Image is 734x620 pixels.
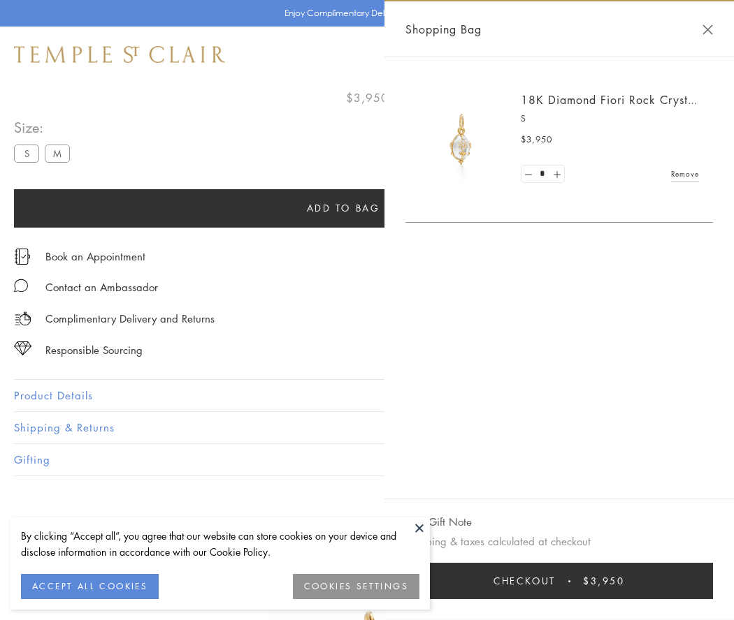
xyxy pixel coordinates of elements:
a: Remove [671,166,699,182]
button: Shipping & Returns [14,412,720,443]
p: S [521,112,699,126]
div: Responsible Sourcing [45,341,143,359]
button: Add Gift Note [405,513,472,531]
button: Add to bag [14,189,672,228]
p: Enjoy Complimentary Delivery & Returns [285,6,443,20]
label: S [14,145,39,162]
button: Checkout $3,950 [405,563,713,599]
span: Add to bag [307,200,380,216]
span: $3,950 [346,89,389,107]
img: icon_appointment.svg [14,249,31,265]
label: M [45,145,70,162]
img: MessageIcon-01_2.svg [14,279,28,293]
span: $3,950 [521,133,552,147]
div: Contact an Ambassador [45,279,158,296]
p: Complimentary Delivery and Returns [45,310,215,327]
img: Temple St. Clair [14,46,225,63]
div: By clicking “Accept all”, you agree that our website can store cookies on your device and disclos... [21,528,419,560]
img: P51889-E11FIORI [419,98,503,182]
button: COOKIES SETTINGS [293,574,419,599]
img: icon_delivery.svg [14,310,31,327]
a: Book an Appointment [45,249,145,264]
p: Shipping & taxes calculated at checkout [405,533,713,550]
button: ACCEPT ALL COOKIES [21,574,159,599]
img: icon_sourcing.svg [14,341,31,355]
a: Set quantity to 0 [521,165,535,183]
button: Close Shopping Bag [703,24,713,35]
span: $3,950 [583,573,625,589]
button: Gifting [14,444,720,475]
span: Size: [14,116,75,139]
span: Checkout [494,573,556,589]
span: Shopping Bag [405,20,482,38]
a: Set quantity to 2 [549,165,563,183]
button: Product Details [14,380,720,411]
